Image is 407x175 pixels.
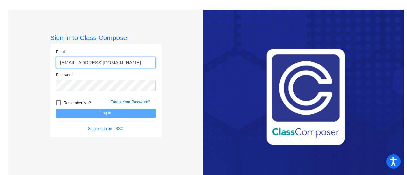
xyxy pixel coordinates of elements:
[56,49,66,55] label: Email
[50,34,162,42] h3: Sign in to Class Composer
[111,100,150,104] a: Forgot Your Password?
[88,126,123,131] a: Single sign on - SSO
[56,109,156,118] button: Log In
[56,72,73,78] label: Password
[64,99,91,107] span: Remember Me?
